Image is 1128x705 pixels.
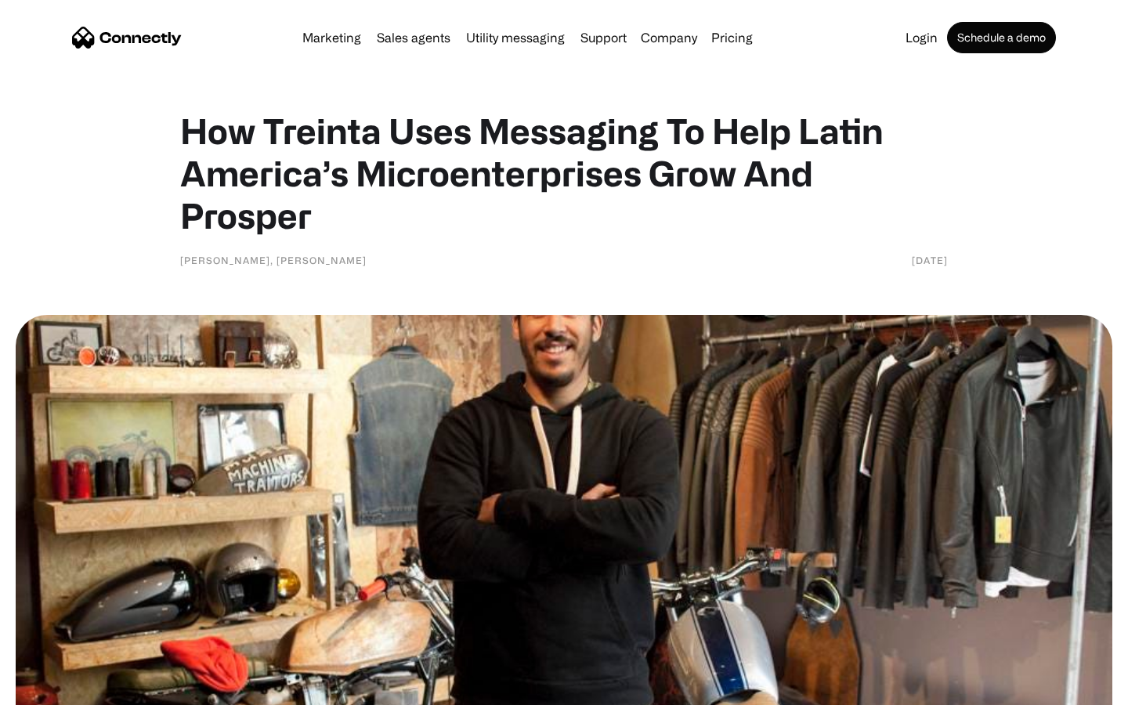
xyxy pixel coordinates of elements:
div: [PERSON_NAME], [PERSON_NAME] [180,252,367,268]
a: Pricing [705,31,759,44]
aside: Language selected: English [16,678,94,700]
div: Company [641,27,697,49]
a: Sales agents [371,31,457,44]
a: Support [574,31,633,44]
div: [DATE] [912,252,948,268]
a: Marketing [296,31,367,44]
a: Schedule a demo [947,22,1056,53]
a: Utility messaging [460,31,571,44]
a: Login [899,31,944,44]
ul: Language list [31,678,94,700]
h1: How Treinta Uses Messaging To Help Latin America’s Microenterprises Grow And Prosper [180,110,948,237]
